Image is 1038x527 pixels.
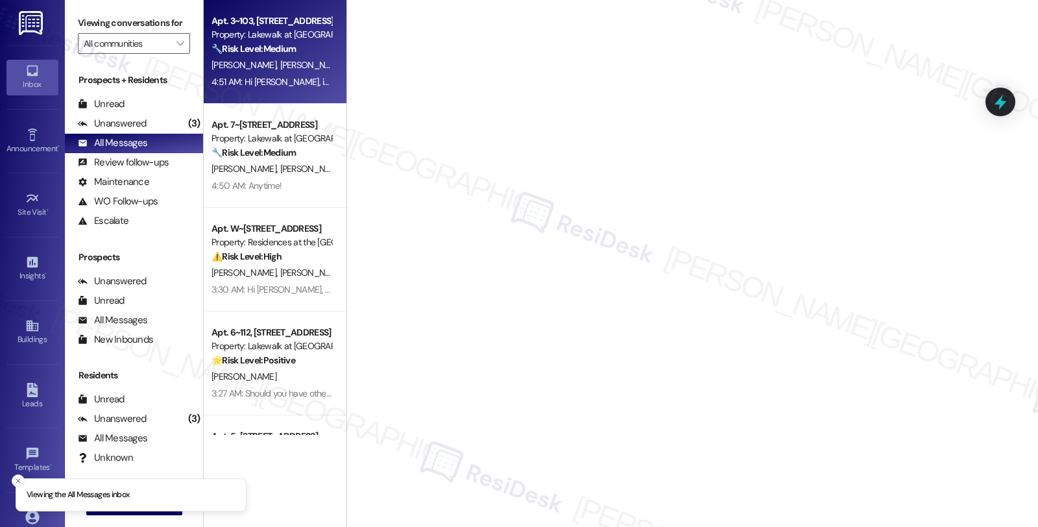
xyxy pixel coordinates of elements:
div: 4:50 AM: Anytime! [211,180,282,191]
div: All Messages [78,136,147,150]
div: Apt. 7~[STREET_ADDRESS] [211,118,332,132]
span: [PERSON_NAME] [211,267,280,278]
div: Unknown [78,451,133,465]
span: [PERSON_NAME] [280,59,345,71]
div: Unanswered [78,117,147,130]
div: All Messages [78,432,147,445]
div: Prospects [65,251,203,264]
div: All Messages [78,313,147,327]
span: [PERSON_NAME] [280,267,345,278]
div: New Inbounds [78,333,153,347]
div: WO Follow-ups [78,195,158,208]
a: Templates • [6,443,58,478]
div: Unread [78,294,125,308]
div: Prospects + Residents [65,73,203,87]
span: • [45,269,47,278]
div: (3) [185,114,204,134]
span: • [50,461,52,470]
div: Residents [65,369,203,382]
span: [PERSON_NAME] [280,163,345,175]
button: Close toast [12,474,25,487]
a: Insights • [6,251,58,286]
strong: ⚠️ Risk Level: High [211,251,282,262]
div: Apt. 6~112, [STREET_ADDRESS] [211,326,332,339]
img: ResiDesk Logo [19,11,45,35]
input: All communities [84,33,169,54]
div: Property: Lakewalk at [GEOGRAPHIC_DATA] [211,339,332,353]
div: Apt. W~[STREET_ADDRESS] [211,222,332,236]
span: [PERSON_NAME] [211,59,280,71]
span: [PERSON_NAME] [211,163,280,175]
span: • [47,206,49,215]
a: Leads [6,379,58,414]
div: Apt. 3~103, [STREET_ADDRESS] [211,14,332,28]
a: Inbox [6,60,58,95]
div: Property: Residences at the [GEOGRAPHIC_DATA] [211,236,332,249]
div: Maintenance [78,175,149,189]
div: Property: Lakewalk at [GEOGRAPHIC_DATA] [211,28,332,42]
div: Unread [78,97,125,111]
div: Unanswered [78,412,147,426]
div: Unanswered [78,275,147,288]
a: Site Visit • [6,188,58,223]
strong: 🌟 Risk Level: Positive [211,354,295,366]
div: Escalate [78,214,128,228]
strong: 🔧 Risk Level: Medium [211,43,296,55]
div: Review follow-ups [78,156,169,169]
p: Viewing the All Messages inbox [27,489,130,501]
div: Apt. 5~[STREET_ADDRESS] [211,430,332,443]
a: Buildings [6,315,58,350]
span: • [58,142,60,151]
span: [PERSON_NAME] [211,371,276,382]
div: (3) [185,409,204,429]
label: Viewing conversations for [78,13,190,33]
i:  [176,38,184,49]
strong: 🔧 Risk Level: Medium [211,147,296,158]
div: Unread [78,393,125,406]
div: 3:27 AM: Should you have other concerns, please feel free to reach out. Have a great day! [211,387,548,399]
div: Property: Lakewalk at [GEOGRAPHIC_DATA] [211,132,332,145]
